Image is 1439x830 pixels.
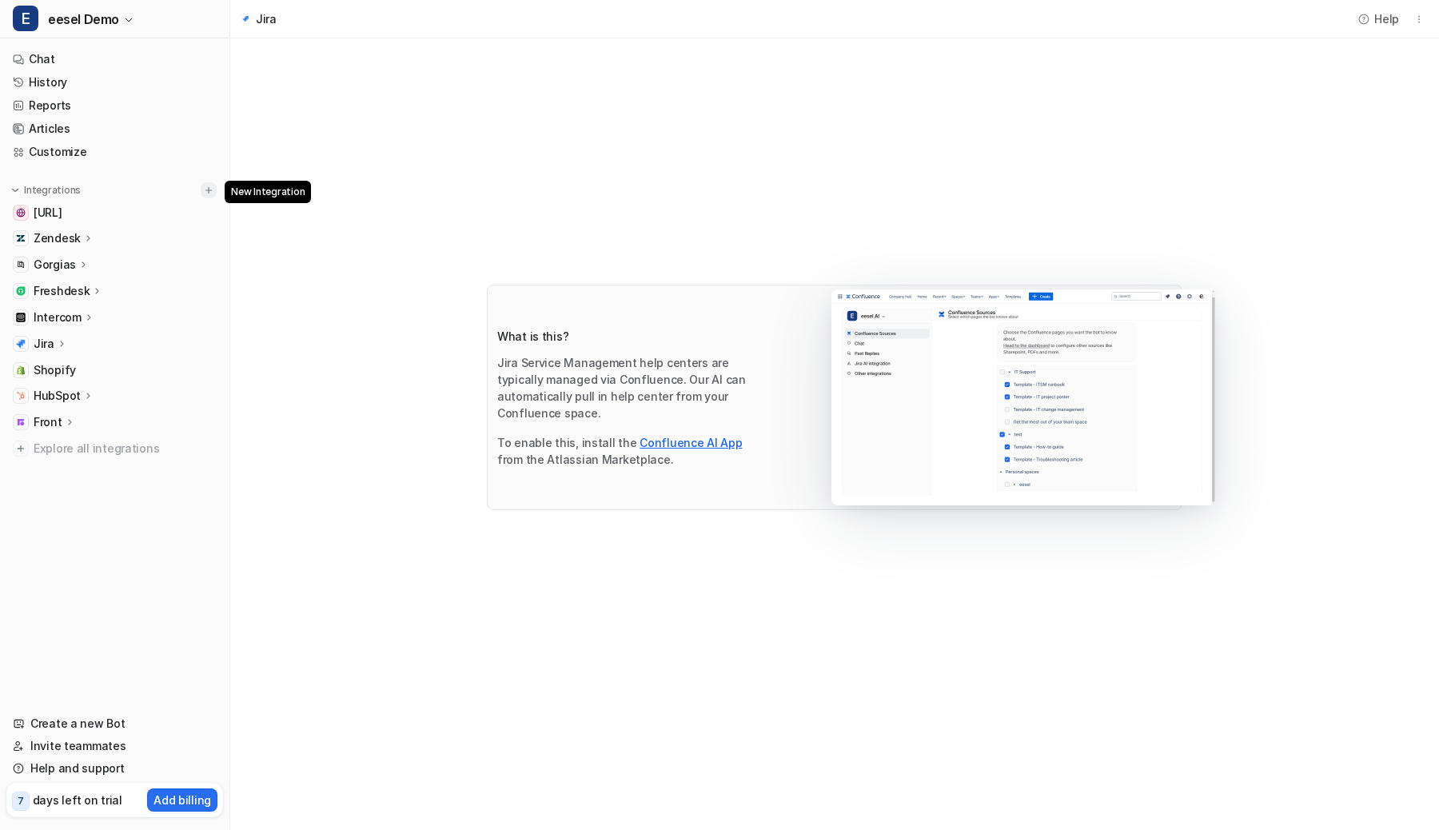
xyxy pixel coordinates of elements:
p: Add billing [153,792,211,808]
a: ShopifyShopify [6,359,223,381]
p: HubSpot [34,388,81,404]
img: jira [240,14,251,24]
button: Add billing [147,788,217,812]
a: Customize [6,141,223,163]
a: Reports [6,94,223,117]
a: docs.eesel.ai[URL] [6,202,223,224]
p: Integrations [24,184,81,197]
p: 7 [18,794,24,808]
img: expand menu [10,185,21,196]
p: Jira Service Management help centers are typically managed via Confluence. Our AI can automatical... [497,354,759,421]
span: [URL] [34,205,62,221]
img: Zendesk [16,233,26,243]
img: Freshdesk [16,286,26,296]
img: Intercom [16,313,26,322]
a: Invite teammates [6,735,223,757]
a: Explore all integrations [6,437,223,460]
a: Confluence AI App [640,436,742,449]
button: Integrations [6,182,86,198]
a: History [6,71,223,94]
a: Articles [6,118,223,140]
p: Zendesk [34,230,81,246]
p: Front [34,414,62,430]
img: Jira [16,339,26,349]
p: Jira [34,336,54,352]
span: Explore all integrations [34,436,217,461]
img: Confluence AI App [831,289,1215,505]
a: Chat [6,48,223,70]
img: Front [16,417,26,427]
h3: What is this? [497,328,759,345]
span: New Integration [225,181,311,203]
span: E [13,6,38,31]
div: Jira [256,10,277,27]
a: Help and support [6,757,223,780]
p: Freshdesk [34,283,90,299]
span: Shopify [34,362,76,378]
img: docs.eesel.ai [16,208,26,217]
p: Gorgias [34,257,76,273]
p: To enable this, install the from the Atlassian Marketplace. [497,434,759,468]
img: menu_add.svg [203,185,214,196]
img: explore all integrations [13,441,29,457]
p: days left on trial [33,792,122,808]
button: Help [1353,7,1405,30]
span: eesel Demo [48,8,119,30]
img: HubSpot [16,391,26,401]
a: Create a new Bot [6,712,223,735]
img: Gorgias [16,260,26,269]
img: Shopify [16,365,26,375]
p: Intercom [34,309,82,325]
